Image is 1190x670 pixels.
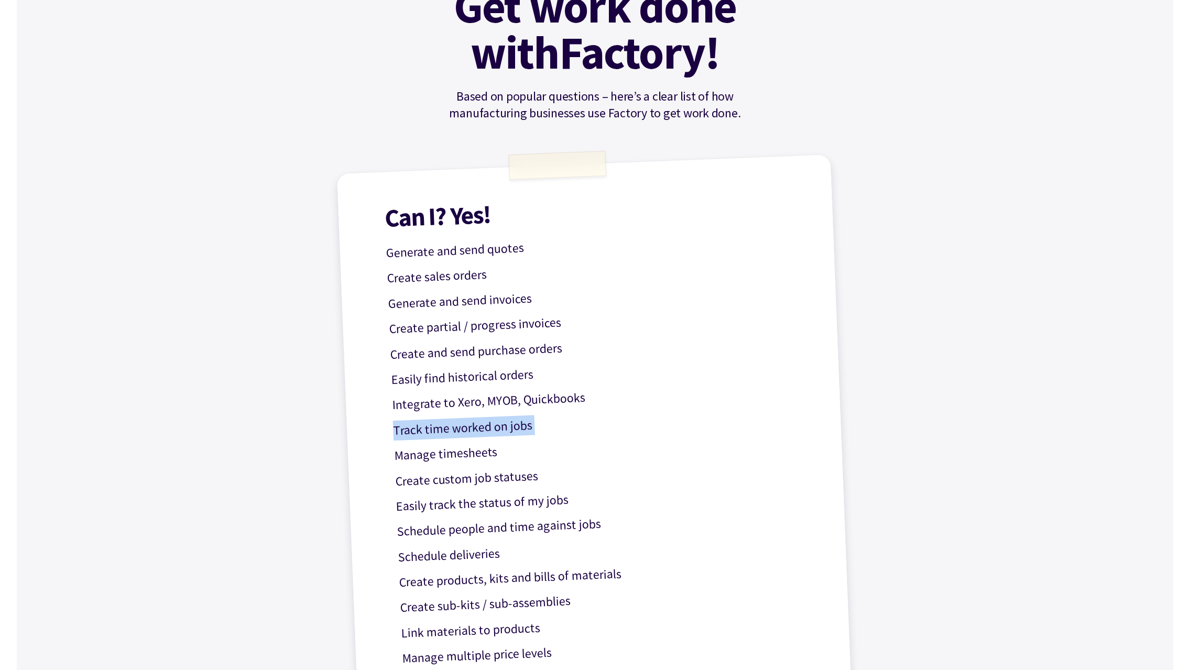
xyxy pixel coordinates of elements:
span: Ctrl+Space | [22,389,68,398]
p: Create custom job statuses [395,455,813,491]
p: Easily track the status of my jobs [396,480,814,517]
p: Based on popular questions – here’s a clear list of how manufacturing businesses use Factory to g... [418,88,772,122]
p: Manage multiple price levels [401,632,820,669]
p: Create and send purchase orders [389,328,808,365]
p: Schedule deliveries [398,531,816,567]
p: Create products, kits and bills of materials [399,556,817,593]
p: Link materials to products [400,607,819,643]
p: Manage timesheets [394,430,812,466]
p: Create sales orders [387,252,805,289]
p: Easily find historical orders [390,354,809,390]
h1: Can I? Yes! [384,189,803,230]
p: Create sub-kits / sub-assemblies [400,581,818,618]
p: Create partial / progress invoices [389,303,807,339]
a: [DOMAIN_NAME] [71,389,132,398]
iframe: Chat Widget [1010,557,1190,670]
p: Schedule people and time against jobs [397,506,815,542]
p: Track time worked on jobs [392,404,811,441]
p: Integrate to Xero, MYOB, Quickbooks [391,379,810,415]
p: Generate and send quotes [386,227,804,263]
p: Generate and send invoices [388,278,806,314]
mark: Factory! [559,29,720,75]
